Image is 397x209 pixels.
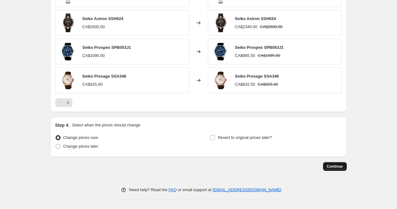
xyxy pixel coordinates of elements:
[63,144,99,149] span: Change prices later
[211,71,230,90] img: Seiko_Presage_SSA346-4508588_80x.png
[260,24,282,30] strike: CA$2600.00
[211,13,230,32] img: Seiko_Astron_SSH024-4507428_80x.png
[218,135,272,140] span: Revert to original prices later?
[82,45,131,50] span: Seiko Prospex SPB053J1
[327,164,343,169] span: Continue
[72,122,140,128] p: Select when the prices should change
[211,42,230,61] img: Seiko_Prospex_SPB053J1-4509221_80x.png
[59,13,77,32] img: Seiko_Astron_SSH024-4507428_80x.png
[59,71,77,90] img: Seiko_Presage_SSA346-4508588_80x.png
[323,162,347,171] button: Continue
[63,135,98,140] span: Change prices now
[258,81,278,88] strike: CA$925.00
[55,98,72,107] nav: Pagination
[235,24,257,30] div: CA$2340.00
[235,53,255,59] div: CA$985.50
[258,53,280,59] strike: CA$1095.00
[235,74,279,79] span: Seiko Presage SSA346
[64,98,72,107] button: Next
[235,16,276,21] span: Seiko Astron SSH024
[213,187,281,192] a: [EMAIL_ADDRESS][DOMAIN_NAME]
[235,45,284,50] span: Seiko Prospex SPB053J1
[82,81,103,88] div: CA$925.00
[177,187,213,192] span: or email support at
[82,24,105,30] div: CA$2600.00
[55,122,70,128] h2: Step 4.
[129,187,169,192] span: Need help? Read the
[82,16,124,21] span: Seiko Astron SSH024
[169,187,177,192] a: FAQ
[82,74,126,79] span: Seiko Presage SSA346
[82,53,105,59] div: CA$1095.00
[235,81,255,88] div: CA$832.50
[59,42,77,61] img: Seiko_Prospex_SPB053J1-4509221_80x.png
